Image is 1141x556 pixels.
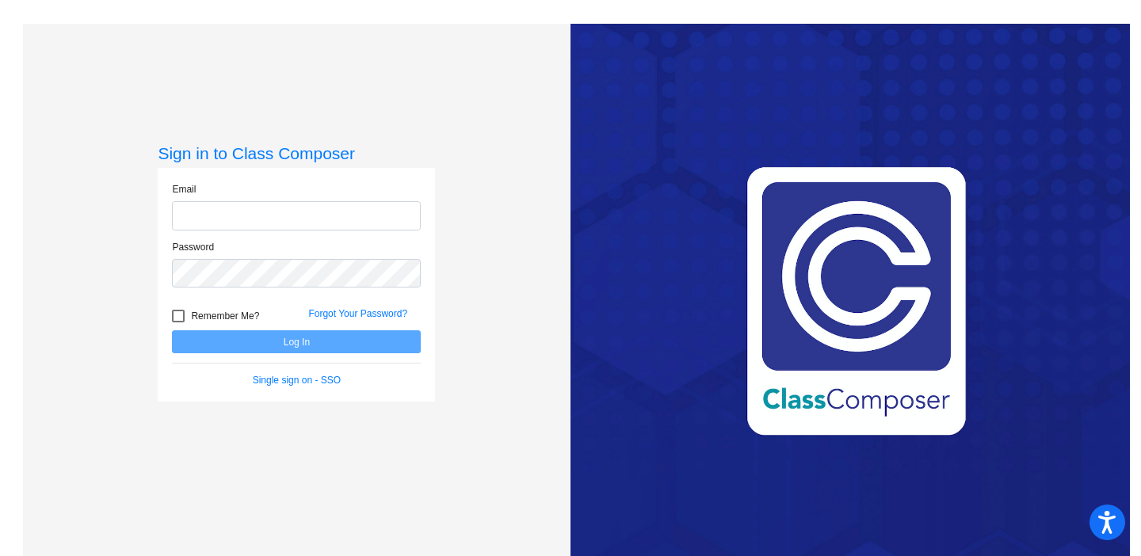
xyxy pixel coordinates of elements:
[172,330,421,353] button: Log In
[308,308,407,319] a: Forgot Your Password?
[253,375,341,386] a: Single sign on - SSO
[172,182,196,196] label: Email
[158,143,435,163] h3: Sign in to Class Composer
[191,307,259,326] span: Remember Me?
[172,240,214,254] label: Password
